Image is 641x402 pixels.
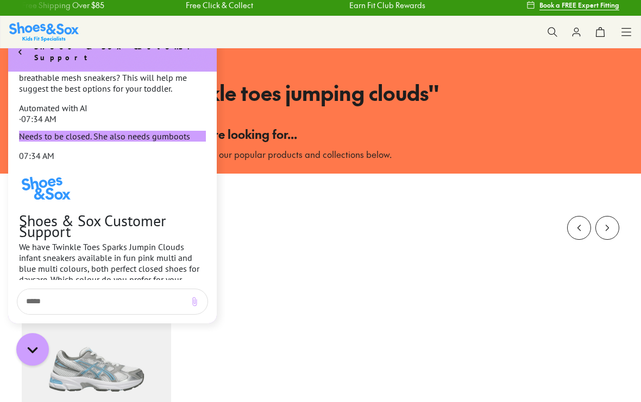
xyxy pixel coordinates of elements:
[12,17,28,33] button: go to home page
[19,86,206,97] div: · 07:34 AM
[19,188,206,210] h3: Shoes & Sox Customer Support
[19,134,73,188] img: Shoes & Sox Customer Support
[9,22,79,41] img: SNS_Logo_Responsive.svg
[186,266,203,283] button: Add attachment
[22,262,181,287] textarea: live chat message input
[9,22,79,41] a: Shoes & Sox
[11,329,54,369] iframe: Gorgias live chat messenger
[34,14,212,36] h1: Shoes & Sox Customer Support
[19,214,206,269] p: We have Twinkle Toes Sparks Jumpin Clouds infant sneakers available in fun pink multi and blue mu...
[19,104,206,114] p: Needs to be closed. She also needs gumboots
[22,57,619,68] div: >
[8,44,217,296] div: Conversation messages
[19,123,206,134] div: 07:34 AM
[8,5,217,44] div: Live chat window header
[19,34,206,67] div: For daycare shoes, do you prefer leather shoes or breathable mesh sneakers? This will help me sug...
[22,77,619,108] h1: No results for " Twinkle toes jumping clouds "
[22,125,619,143] p: Sorry we couldn't find what you were looking for...
[19,75,206,97] div: Automated with AI
[22,148,619,161] p: Check your spelling, try another search or browse our popular products and collections below.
